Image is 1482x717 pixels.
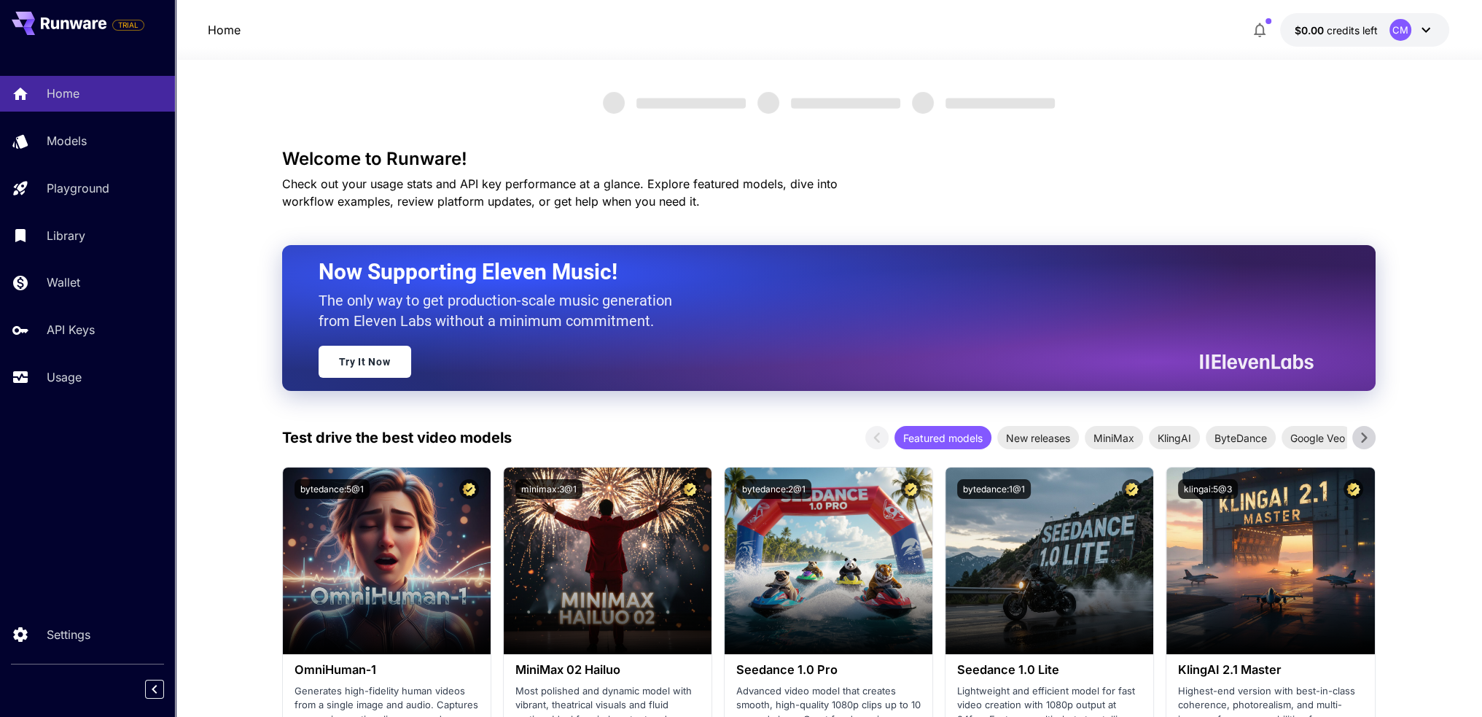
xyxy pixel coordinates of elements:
[319,290,683,331] p: The only way to get production-scale music generation from Eleven Labs without a minimum commitment.
[295,663,479,677] h3: OmniHuman‑1
[156,676,175,702] div: Collapse sidebar
[283,468,491,654] img: alt
[47,179,109,197] p: Playground
[894,426,991,449] div: Featured models
[282,427,512,449] p: Test drive the best video models
[47,85,79,102] p: Home
[282,177,838,209] span: Check out your usage stats and API key performance at a glance. Explore featured models, dive int...
[145,680,164,699] button: Collapse sidebar
[47,132,87,150] p: Models
[113,20,144,31] span: TRIAL
[736,479,811,499] button: bytedance:2@1
[282,149,1376,169] h3: Welcome to Runware!
[1166,468,1374,654] img: alt
[957,663,1142,677] h3: Seedance 1.0 Lite
[1149,430,1200,446] span: KlingAI
[997,430,1079,446] span: New releases
[319,346,411,378] a: Try It Now
[1178,479,1238,499] button: klingai:5@3
[1327,24,1378,36] span: credits left
[47,227,85,244] p: Library
[1343,479,1363,499] button: Certified Model – Vetted for best performance and includes a commercial license.
[1178,663,1362,677] h3: KlingAI 2.1 Master
[1149,426,1200,449] div: KlingAI
[725,468,932,654] img: alt
[1295,23,1378,38] div: $0.00
[901,479,921,499] button: Certified Model – Vetted for best performance and includes a commercial license.
[957,479,1031,499] button: bytedance:1@1
[459,479,479,499] button: Certified Model – Vetted for best performance and includes a commercial license.
[736,663,921,677] h3: Seedance 1.0 Pro
[47,626,90,643] p: Settings
[319,258,1303,286] h2: Now Supporting Eleven Music!
[945,468,1153,654] img: alt
[1206,426,1276,449] div: ByteDance
[1282,430,1354,446] span: Google Veo
[894,430,991,446] span: Featured models
[1085,426,1143,449] div: MiniMax
[515,479,582,499] button: minimax:3@1
[1206,430,1276,446] span: ByteDance
[208,21,241,39] nav: breadcrumb
[1295,24,1327,36] span: $0.00
[47,321,95,338] p: API Keys
[47,368,82,386] p: Usage
[504,468,711,654] img: alt
[1282,426,1354,449] div: Google Veo
[47,274,80,291] p: Wallet
[515,663,700,677] h3: MiniMax 02 Hailuo
[1280,13,1449,47] button: $0.00CM
[295,479,370,499] button: bytedance:5@1
[208,21,241,39] a: Home
[680,479,700,499] button: Certified Model – Vetted for best performance and includes a commercial license.
[997,426,1079,449] div: New releases
[1085,430,1143,446] span: MiniMax
[1122,479,1142,499] button: Certified Model – Vetted for best performance and includes a commercial license.
[1389,19,1411,41] div: CM
[112,16,144,34] span: Add your payment card to enable full platform functionality.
